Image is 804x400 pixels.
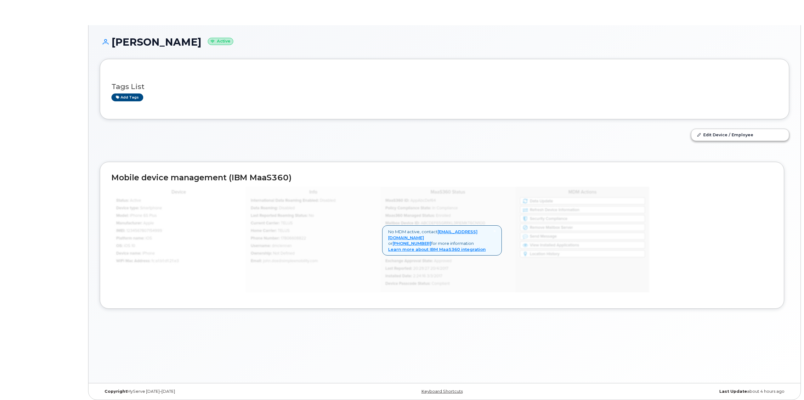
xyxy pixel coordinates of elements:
[388,229,478,240] a: [EMAIL_ADDRESS][DOMAIN_NAME]
[100,389,330,394] div: MyServe [DATE]–[DATE]
[382,225,502,256] div: No MDM active, contact or for more information
[559,389,789,394] div: about 4 hours ago
[393,241,431,246] a: [PHONE_NUMBER]
[719,389,747,394] strong: Last Update
[691,129,789,140] a: Edit Device / Employee
[111,83,778,91] h3: Tags List
[111,173,773,182] h2: Mobile device management (IBM MaaS360)
[111,187,649,292] img: mdm_maas360_data_lg-147edf4ce5891b6e296acbe60ee4acd306360f73f278574cfef86ac192ea0250.jpg
[493,228,496,234] span: ×
[105,389,127,394] strong: Copyright
[100,37,789,48] h1: [PERSON_NAME]
[111,93,143,101] a: Add tags
[388,247,486,252] a: Learn more about IBM MaaS360 integration
[493,229,496,234] a: Close
[422,389,463,394] a: Keyboard Shortcuts
[208,38,233,45] small: Active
